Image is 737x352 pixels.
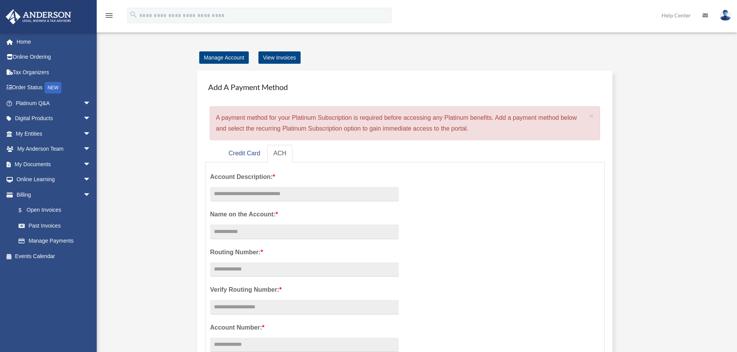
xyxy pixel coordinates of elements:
i: menu [104,11,114,20]
span: $ [23,206,27,215]
a: Billingarrow_drop_down [5,187,103,202]
label: Verify Routing Number: [210,284,399,295]
a: My Anderson Teamarrow_drop_down [5,141,103,157]
i: search [129,10,138,19]
div: A payment method for your Platinum Subscription is required before accessing any Platinum benefit... [210,106,600,140]
div: NEW [44,82,62,94]
a: Platinum Q&Aarrow_drop_down [5,95,103,111]
span: arrow_drop_down [83,187,99,203]
a: Tax Organizers [5,65,103,80]
a: Manage Account [199,51,249,64]
a: Online Learningarrow_drop_down [5,172,103,187]
a: ACH [267,145,293,162]
label: Account Number: [210,322,399,333]
a: $Open Invoices [11,202,103,218]
a: Events Calendar [5,248,103,264]
span: arrow_drop_down [83,141,99,157]
a: Past Invoices [11,218,103,233]
a: Online Ordering [5,49,103,65]
img: User Pic [720,10,731,21]
label: Name on the Account: [210,209,399,220]
span: arrow_drop_down [83,95,99,111]
img: Anderson Advisors Platinum Portal [3,9,74,24]
span: arrow_drop_down [83,111,99,127]
label: Account Description: [210,172,399,182]
a: Home [5,34,103,49]
h4: Add A Payment Method [205,78,605,95]
span: × [589,111,594,120]
span: arrow_drop_down [83,156,99,172]
span: arrow_drop_down [83,126,99,142]
a: Credit Card [222,145,267,162]
a: menu [104,14,114,20]
a: Digital Productsarrow_drop_down [5,111,103,126]
a: My Entitiesarrow_drop_down [5,126,103,141]
a: View Invoices [258,51,301,64]
a: My Documentsarrow_drop_down [5,156,103,172]
a: Manage Payments [11,233,99,249]
a: Order StatusNEW [5,80,103,96]
span: arrow_drop_down [83,172,99,188]
button: Close [589,112,594,120]
label: Routing Number: [210,247,399,258]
